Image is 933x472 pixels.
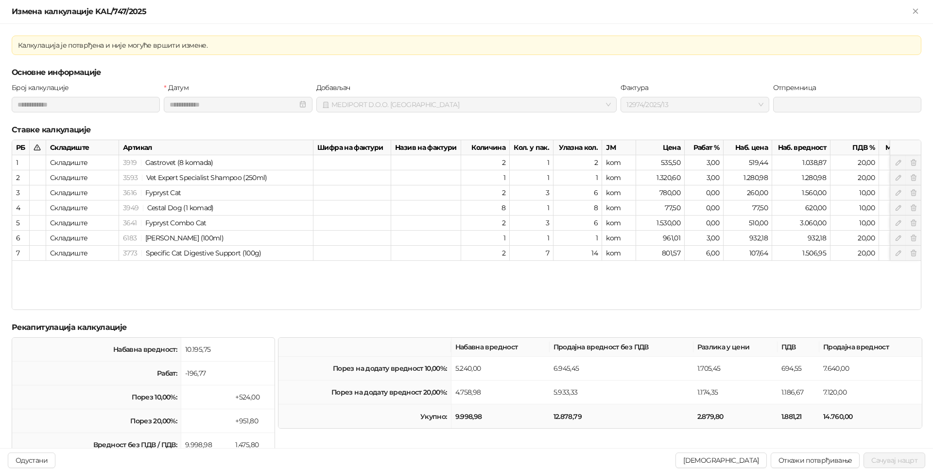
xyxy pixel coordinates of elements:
[8,453,55,468] button: Одустани
[278,357,451,381] td: Порез на додату вредност 10,00%:
[550,357,693,381] td: 6.945,45
[685,170,724,185] div: 3,00
[313,140,391,155] div: Шифра на фактури
[636,170,685,185] div: 1.320,60
[724,155,772,170] div: 519,44
[181,338,231,362] td: 10.195,75
[12,140,30,155] div: РБ
[123,188,137,197] span: 3616
[772,216,830,231] div: 3.060,00
[777,381,819,404] td: 1.186,67
[819,381,922,404] td: 7.120,00
[510,216,553,231] div: 3
[683,456,759,465] span: [DEMOGRAPHIC_DATA]
[626,97,763,112] span: 12974/2025/13
[16,233,25,243] div: 6
[685,140,724,155] div: Рабат %
[510,231,553,246] div: 1
[772,200,830,216] div: 620,00
[16,187,25,198] div: 3
[724,216,772,231] div: 510,00
[461,170,510,185] div: 1
[123,203,214,212] span: 3949 | Cestal Dog (1 komad)
[772,231,830,246] div: 932,18
[602,170,636,185] div: kom
[123,173,138,182] span: 3593
[553,140,602,155] div: Улазна кол.
[819,357,922,381] td: 7.640,00
[451,381,550,404] td: 4.758,98
[553,246,602,261] div: 14
[879,246,920,261] div: 23,87
[231,409,275,433] td: +951,80
[550,404,693,428] td: 12.878,79
[461,231,510,246] div: 1
[510,170,553,185] div: 1
[777,357,819,381] td: 694,55
[693,357,777,381] td: 1.705,45
[830,170,879,185] div: 20,00
[16,172,25,183] div: 2
[602,216,636,231] div: kom
[771,453,860,468] button: Откажи потврђивање
[777,404,819,428] td: 1.881,21
[553,200,602,216] div: 8
[685,200,724,216] div: 0,00
[123,173,267,182] span: 3593 | Vet Expert Specialist Shampoo (250ml)
[772,246,830,261] div: 1.506,95
[910,6,921,18] button: Close
[602,155,636,170] div: kom
[553,231,602,246] div: 1
[879,200,920,216] div: 52,49
[724,246,772,261] div: 107,64
[12,433,181,457] td: Вредност без ПДВ / ПДВ:
[773,82,822,93] label: Отпремница
[451,404,550,428] td: 9.998,98
[685,185,724,200] div: 0,00
[879,185,920,200] div: 39,86
[693,404,777,428] td: 2.879,80
[685,216,724,231] div: 0,00
[46,216,119,231] div: Складиште
[12,322,921,333] h5: Рекапитулација калкулације
[772,140,830,155] div: Наб. вредност
[879,140,920,155] div: Маржа %
[461,200,510,216] div: 8
[181,362,231,385] td: -196,77
[550,338,693,357] th: Продајна вредност без ПДВ
[602,200,636,216] div: kom
[772,155,830,170] div: 1.038,87
[602,231,636,246] div: kom
[461,155,510,170] div: 2
[693,381,777,404] td: 1.174,35
[553,216,602,231] div: 6
[278,404,451,428] td: Укупно:
[123,218,207,227] span: 3641 | Fypryst Combo Cat
[773,97,921,112] input: Отпремница
[461,140,510,155] div: Количина
[693,338,777,357] th: Разлика у цени
[451,338,550,357] th: Набавна вредност
[322,97,611,112] span: MEDIPORT D.O.O. [GEOGRAPHIC_DATA]
[231,385,275,409] td: +524,00
[819,404,922,428] td: 14.760,00
[636,155,685,170] div: 535,50
[18,40,915,51] div: Калкулација је потврђена и није могуће вршити измене.
[685,231,724,246] div: 3,00
[879,231,920,246] div: 37,67
[316,82,356,93] label: Добављач
[830,216,879,231] div: 10,00
[123,158,137,167] span: 3919
[636,246,685,261] div: 801,57
[12,82,75,93] label: Број калкулације
[685,246,724,261] div: 6,00
[636,185,685,200] div: 780,00
[636,231,685,246] div: 961,01
[391,140,461,155] div: Назив на фактури
[724,200,772,216] div: 77,50
[777,338,819,357] th: ПДВ
[864,453,925,468] button: Сачувај нацрт
[46,140,119,155] div: Складиште
[685,155,724,170] div: 3,00
[123,203,138,212] span: 3949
